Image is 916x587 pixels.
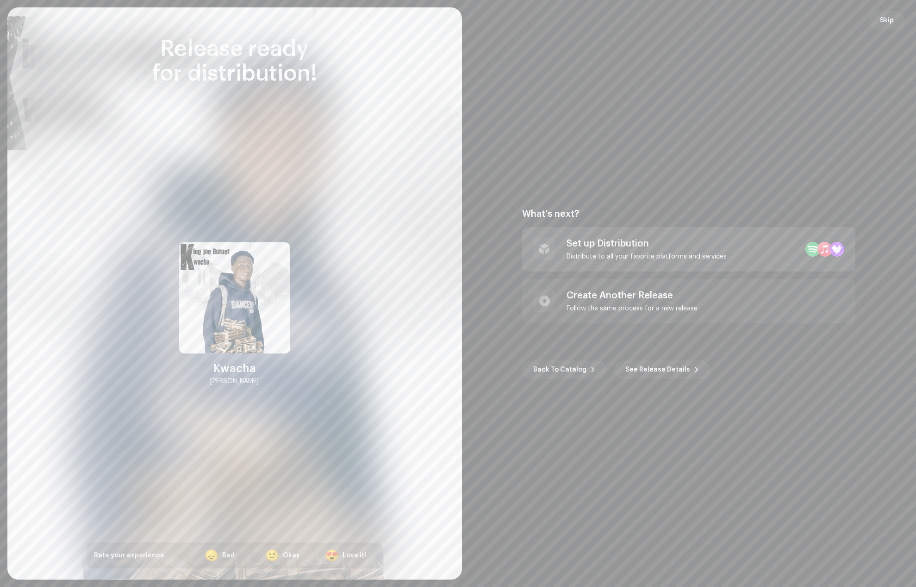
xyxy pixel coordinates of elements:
[869,11,905,30] button: Skip
[522,360,607,379] button: Back To Catalog
[205,550,218,561] div: 😞
[87,37,383,86] div: Release ready for distribution!
[522,227,855,271] re-a-post-create-item: Set up Distribution
[567,290,698,301] div: Create Another Release
[567,238,727,249] div: Set up Distribution
[210,376,259,387] div: [PERSON_NAME]
[567,305,698,312] div: Follow the same process for a new release
[222,551,235,561] div: Bad
[625,360,690,379] span: See Release Details
[533,360,586,379] span: Back To Catalog
[265,550,279,561] div: 🙂
[179,242,290,353] img: 30ed290c-8393-4e06-b730-e54eab7ec1db
[94,552,164,559] span: Rate your experience
[522,208,855,220] div: What's next?
[213,361,256,376] div: Kwacha
[880,11,894,30] span: Skip
[283,551,300,561] div: Okay
[325,550,339,561] div: 😍
[522,279,855,323] re-a-post-create-item: Create Another Release
[567,253,727,260] div: Distribute to all your favorite platforms and services
[343,551,366,561] div: Love it!
[614,360,710,379] button: See Release Details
